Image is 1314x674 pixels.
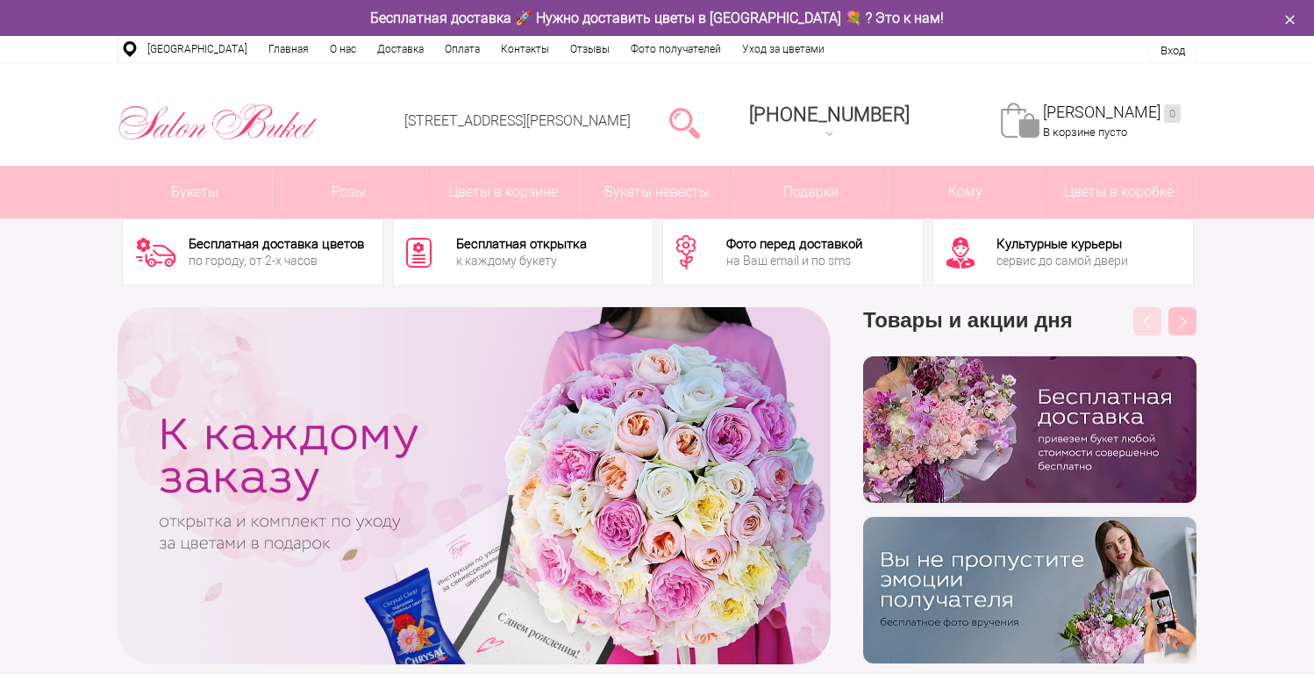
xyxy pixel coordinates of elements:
a: Фото получателей [620,36,732,62]
a: Подарки [734,166,888,219]
a: Вход [1160,44,1185,57]
a: [PERSON_NAME] [1043,103,1181,123]
div: Бесплатная открытка [456,238,587,251]
a: Оплата [434,36,490,62]
div: Фото перед доставкой [726,238,862,251]
a: Уход за цветами [732,36,835,62]
a: Контакты [490,36,560,62]
a: Цветы в коробке [1042,166,1196,219]
a: Доставка [367,36,434,62]
a: [STREET_ADDRESS][PERSON_NAME] [404,112,631,129]
div: сервис до самой двери [996,255,1128,267]
a: Букеты невесты [581,166,734,219]
a: Главная [258,36,319,62]
a: Цветы в корзине [426,166,580,219]
div: по городу, от 2-х часов [189,255,364,267]
img: v9wy31nijnvkfycrkduev4dhgt9psb7e.png.webp [863,517,1196,663]
h3: Товары и акции дня [863,307,1196,356]
div: Культурные курьеры [996,238,1128,251]
div: Бесплатная доставка цветов [189,238,364,251]
a: [PHONE_NUMBER] [739,97,920,147]
span: Кому [889,166,1042,219]
a: О нас [319,36,367,62]
a: [GEOGRAPHIC_DATA] [137,36,258,62]
img: Цветы Нижний Новгород [118,99,318,145]
div: [PHONE_NUMBER] [749,104,910,125]
a: Букеты [118,166,272,219]
span: В корзине пусто [1043,125,1127,139]
img: hpaj04joss48rwypv6hbykmvk1dj7zyr.png.webp [863,356,1196,503]
div: Бесплатная доставка 🚀 Нужно доставить цветы в [GEOGRAPHIC_DATA] 💐 ? Это к нам! [104,9,1210,27]
a: Отзывы [560,36,620,62]
ins: 0 [1164,104,1181,123]
a: Розы [273,166,426,219]
div: на Ваш email и по sms [726,255,862,267]
div: к каждому букету [456,255,587,267]
button: Next [1168,307,1196,335]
